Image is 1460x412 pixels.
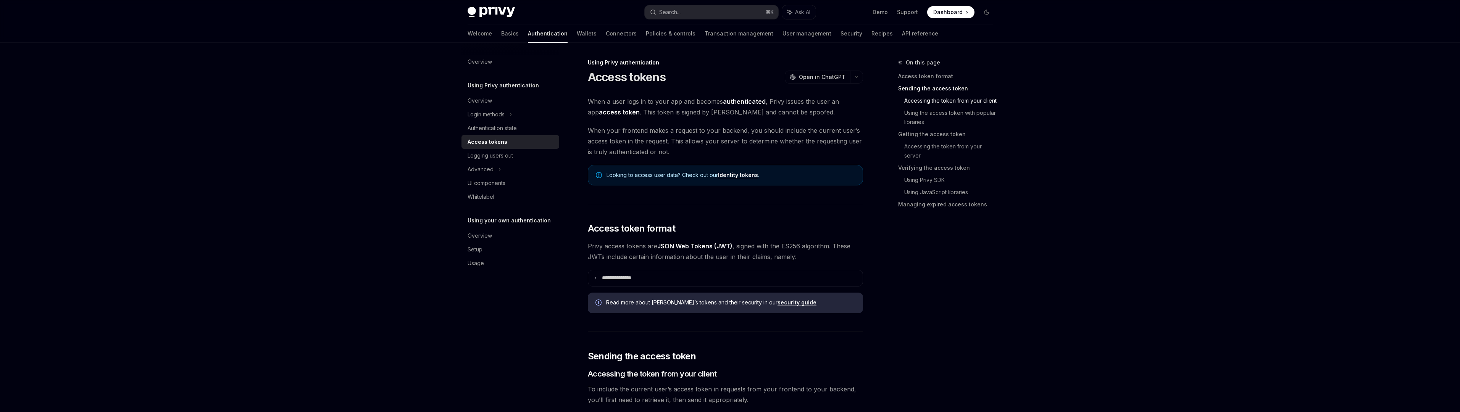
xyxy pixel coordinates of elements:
[528,24,568,43] a: Authentication
[468,165,494,174] div: Advanced
[657,242,732,250] a: JSON Web Tokens (JWT)
[898,82,999,95] a: Sending the access token
[461,243,559,256] a: Setup
[461,149,559,163] a: Logging users out
[898,162,999,174] a: Verifying the access token
[933,8,963,16] span: Dashboard
[646,24,695,43] a: Policies & controls
[904,140,999,162] a: Accessing the token from your server
[468,245,482,254] div: Setup
[468,110,505,119] div: Login methods
[461,55,559,69] a: Overview
[468,124,517,133] div: Authentication state
[461,190,559,204] a: Whitelabel
[468,7,515,18] img: dark logo
[468,81,539,90] h5: Using Privy authentication
[981,6,993,18] button: Toggle dark mode
[897,8,918,16] a: Support
[596,172,602,178] svg: Note
[588,241,863,262] span: Privy access tokens are , signed with the ES256 algorithm. These JWTs include certain information...
[461,121,559,135] a: Authentication state
[588,96,863,117] span: When a user logs in to your app and becomes , Privy issues the user an app . This token is signed...
[778,299,816,306] a: security guide
[927,6,974,18] a: Dashboard
[606,299,855,306] span: Read more about [PERSON_NAME]’s tokens and their security in our .
[898,128,999,140] a: Getting the access token
[588,70,666,84] h1: Access tokens
[718,172,758,179] a: Identity tokens
[461,256,559,270] a: Usage
[841,24,862,43] a: Security
[904,95,999,107] a: Accessing the token from your client
[588,384,863,405] span: To include the current user’s access token in requests from your frontend to your backend, you’ll...
[782,5,816,19] button: Ask AI
[705,24,773,43] a: Transaction management
[606,24,637,43] a: Connectors
[904,107,999,128] a: Using the access token with popular libraries
[461,229,559,243] a: Overview
[902,24,938,43] a: API reference
[906,58,940,67] span: On this page
[645,5,778,19] button: Search...⌘K
[799,73,845,81] span: Open in ChatGPT
[468,57,492,66] div: Overview
[904,174,999,186] a: Using Privy SDK
[599,108,640,116] strong: access token
[501,24,519,43] a: Basics
[659,8,681,17] div: Search...
[461,135,559,149] a: Access tokens
[904,186,999,198] a: Using JavaScript libraries
[595,299,603,307] svg: Info
[461,94,559,108] a: Overview
[468,96,492,105] div: Overview
[468,259,484,268] div: Usage
[468,24,492,43] a: Welcome
[577,24,597,43] a: Wallets
[898,70,999,82] a: Access token format
[468,231,492,240] div: Overview
[766,9,774,15] span: ⌘ K
[468,137,507,146] div: Access tokens
[871,24,893,43] a: Recipes
[588,350,696,362] span: Sending the access token
[468,216,551,225] h5: Using your own authentication
[607,171,855,179] span: Looking to access user data? Check out our .
[588,369,717,379] span: Accessing the token from your client
[588,222,676,235] span: Access token format
[723,98,766,105] strong: authenticated
[588,59,863,66] div: Using Privy authentication
[468,151,513,160] div: Logging users out
[785,71,850,84] button: Open in ChatGPT
[782,24,831,43] a: User management
[461,176,559,190] a: UI components
[468,179,505,188] div: UI components
[795,8,810,16] span: Ask AI
[588,125,863,157] span: When your frontend makes a request to your backend, you should include the current user’s access ...
[468,192,494,201] div: Whitelabel
[898,198,999,211] a: Managing expired access tokens
[873,8,888,16] a: Demo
